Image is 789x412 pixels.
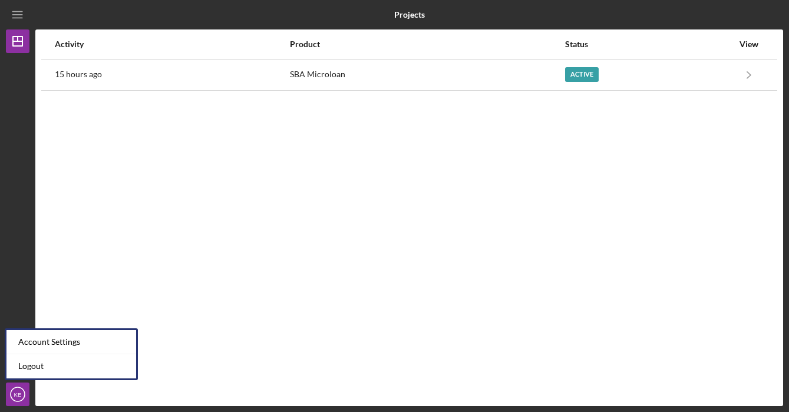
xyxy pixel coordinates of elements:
div: SBA Microloan [290,60,564,90]
div: Activity [55,39,289,49]
button: KE [6,383,29,406]
time: 2025-08-19 10:46 [55,70,102,79]
a: Logout [6,354,136,378]
div: Product [290,39,564,49]
div: Account Settings [6,330,136,354]
b: Projects [394,10,425,19]
text: KE [14,391,22,398]
div: Active [565,67,599,82]
div: View [734,39,764,49]
div: Status [565,39,733,49]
